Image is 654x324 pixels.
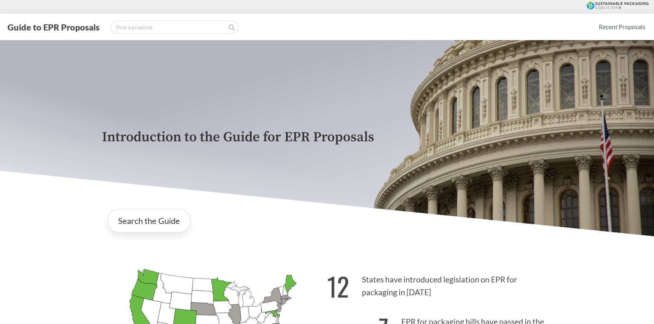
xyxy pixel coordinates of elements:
[596,19,649,35] a: Recent Proposals
[107,209,191,233] a: Search the Guide
[5,22,102,33] button: Guide to EPR Proposals
[102,130,552,145] p: Introduction to the Guide for EPR Proposals
[327,267,349,305] strong: 12
[327,263,552,305] p: States have introduced legislation on EPR for packaging in [DATE]
[110,20,239,34] input: Find a proposal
